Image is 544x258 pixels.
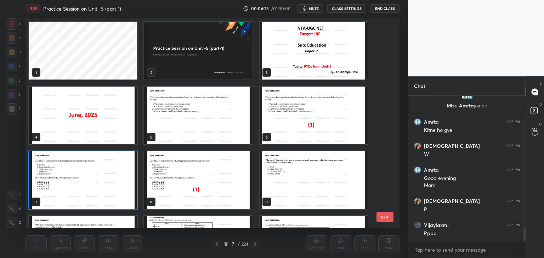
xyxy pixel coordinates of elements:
[414,222,421,229] img: b6031416a1724a3d920d2ff6d831b8bb.jpg
[507,223,520,227] div: 7:05 PM
[297,4,323,13] button: mute
[242,241,248,247] div: 224
[424,182,520,189] div: Mam
[424,230,520,237] div: Pppp
[414,103,520,109] p: Miss, Amrta
[424,143,480,149] h6: [DEMOGRAPHIC_DATA]
[424,151,520,158] div: W
[408,96,526,241] div: grid
[376,212,393,222] button: EXIT
[6,33,21,44] div: 2
[25,18,387,228] div: grid
[43,5,121,12] h4: Practice Session on Unit -5 (part-1)
[260,151,368,209] img: 1759583864KVLTIZ.pdf
[414,166,421,174] img: 3
[260,22,368,80] img: 1759583864KVLTIZ.pdf
[327,4,366,13] button: CLASS SETTINGS
[29,151,137,209] img: 1759583864KVLTIZ.pdf
[424,198,480,204] h6: [DEMOGRAPHIC_DATA]
[229,242,237,246] div: 7
[25,4,40,13] div: LIVE
[6,61,21,72] div: 4
[260,87,368,144] img: 1759583864KVLTIZ.pdf
[370,4,399,13] button: End Class
[6,217,21,228] div: Z
[144,87,252,144] img: 1759583864KVLTIZ.pdf
[144,151,252,209] img: 1759583864KVLTIZ.pdf
[424,175,520,182] div: Good evening
[540,82,542,87] p: T
[507,120,520,124] div: 7:05 PM
[144,22,252,80] img: 7e7a266a-a124-11f0-9ef2-9ac1032d27bf.jpg
[6,203,21,214] div: X
[539,122,542,127] p: G
[238,242,240,246] div: /
[414,142,421,149] img: 2f570174400e4ba486af7a7a5eaf2fd4.jpg
[6,103,21,115] div: 7
[6,47,21,58] div: 3
[507,168,520,172] div: 7:05 PM
[424,119,439,125] h6: Amrta
[424,206,520,213] div: P
[474,102,488,109] span: joined
[507,199,520,203] div: 7:05 PM
[309,6,319,11] span: mute
[6,189,21,200] div: C
[424,222,449,228] h6: Vijaylaxmi
[408,77,431,95] p: Chat
[466,93,473,100] img: 3
[29,87,137,144] img: 1759583864KVLTIZ.pdf
[6,89,21,100] div: 6
[414,118,421,125] img: 3
[461,93,468,100] img: default.png
[507,144,520,148] div: 7:05 PM
[539,102,542,107] p: D
[424,127,520,134] div: Kitne ho gye
[414,198,421,205] img: 2f570174400e4ba486af7a7a5eaf2fd4.jpg
[6,18,20,30] div: 1
[6,75,21,86] div: 5
[424,167,439,173] h6: Amrta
